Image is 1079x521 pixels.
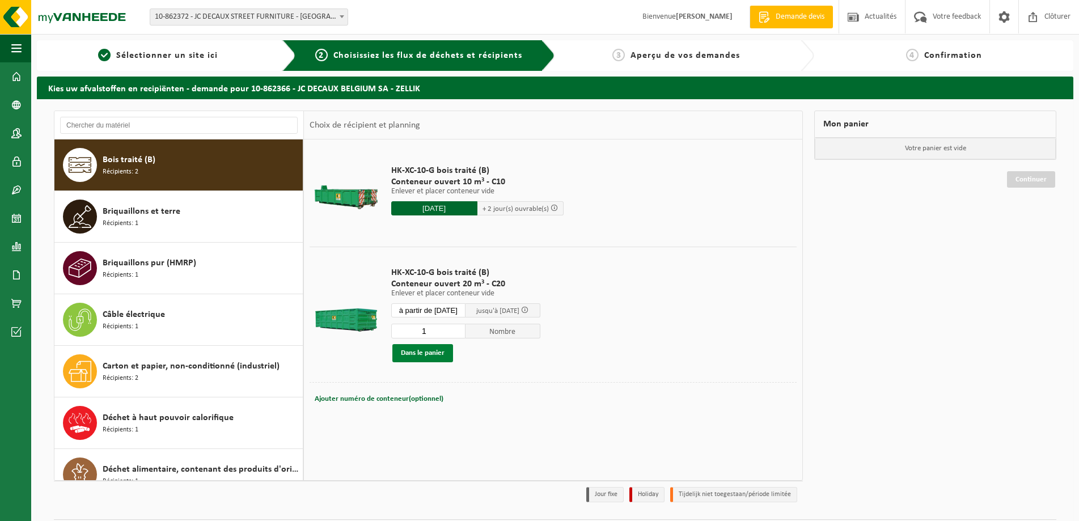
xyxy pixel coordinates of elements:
span: Conteneur ouvert 10 m³ - C10 [391,176,564,188]
input: Sélectionnez date [391,201,477,215]
button: Déchet à haut pouvoir calorifique Récipients: 1 [54,397,303,449]
button: Déchet alimentaire, contenant des produits d'origine animale, non emballé, catégorie 3 Récipients: 1 [54,449,303,501]
span: 2 [315,49,328,61]
strong: [PERSON_NAME] [676,12,733,21]
span: Briquaillons pur (HMRP) [103,256,196,270]
div: Choix de récipient et planning [304,111,426,139]
button: Briquaillons et terre Récipients: 1 [54,191,303,243]
span: Récipients: 2 [103,167,138,177]
span: Récipients: 1 [103,218,138,229]
span: 10-862372 - JC DECAUX STREET FURNITURE - BRUXELLES [150,9,348,25]
span: Récipients: 1 [103,425,138,435]
a: Demande devis [750,6,833,28]
span: Briquaillons et terre [103,205,180,218]
span: Demande devis [773,11,827,23]
h2: Kies uw afvalstoffen en recipiënten - demande pour 10-862366 - JC DECAUX BELGIUM SA - ZELLIK [37,77,1073,99]
span: Récipients: 2 [103,373,138,384]
button: Briquaillons pur (HMRP) Récipients: 1 [54,243,303,294]
div: Mon panier [814,111,1056,138]
span: Récipients: 1 [103,476,138,487]
span: Carton et papier, non-conditionné (industriel) [103,359,280,373]
span: HK-XC-10-G bois traité (B) [391,165,564,176]
span: Déchet alimentaire, contenant des produits d'origine animale, non emballé, catégorie 3 [103,463,300,476]
span: Aperçu de vos demandes [631,51,740,60]
p: Enlever et placer conteneur vide [391,290,540,298]
input: Chercher du matériel [60,117,298,134]
p: Votre panier est vide [815,138,1056,159]
span: + 2 jour(s) ouvrable(s) [483,205,549,213]
span: 4 [906,49,919,61]
span: Câble électrique [103,308,165,321]
span: Confirmation [924,51,982,60]
span: HK-XC-10-G bois traité (B) [391,267,540,278]
li: Jour fixe [586,487,624,502]
input: Sélectionnez date [391,303,466,317]
a: Continuer [1007,171,1055,188]
span: 10-862372 - JC DECAUX STREET FURNITURE - BRUXELLES [150,9,348,26]
button: Carton et papier, non-conditionné (industriel) Récipients: 2 [54,346,303,397]
span: Déchet à haut pouvoir calorifique [103,411,234,425]
span: Conteneur ouvert 20 m³ - C20 [391,278,540,290]
span: 1 [98,49,111,61]
span: 3 [612,49,625,61]
a: 1Sélectionner un site ici [43,49,273,62]
span: Sélectionner un site ici [116,51,218,60]
span: Choisissiez les flux de déchets et récipients [333,51,522,60]
span: Ajouter numéro de conteneur(optionnel) [315,395,443,403]
button: Câble électrique Récipients: 1 [54,294,303,346]
p: Enlever et placer conteneur vide [391,188,564,196]
span: jusqu'à [DATE] [476,307,519,315]
button: Bois traité (B) Récipients: 2 [54,139,303,191]
span: Bois traité (B) [103,153,155,167]
span: Récipients: 1 [103,270,138,281]
li: Holiday [629,487,665,502]
span: Nombre [466,324,540,338]
span: Récipients: 1 [103,321,138,332]
button: Dans le panier [392,344,453,362]
button: Ajouter numéro de conteneur(optionnel) [314,391,445,407]
li: Tijdelijk niet toegestaan/période limitée [670,487,797,502]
